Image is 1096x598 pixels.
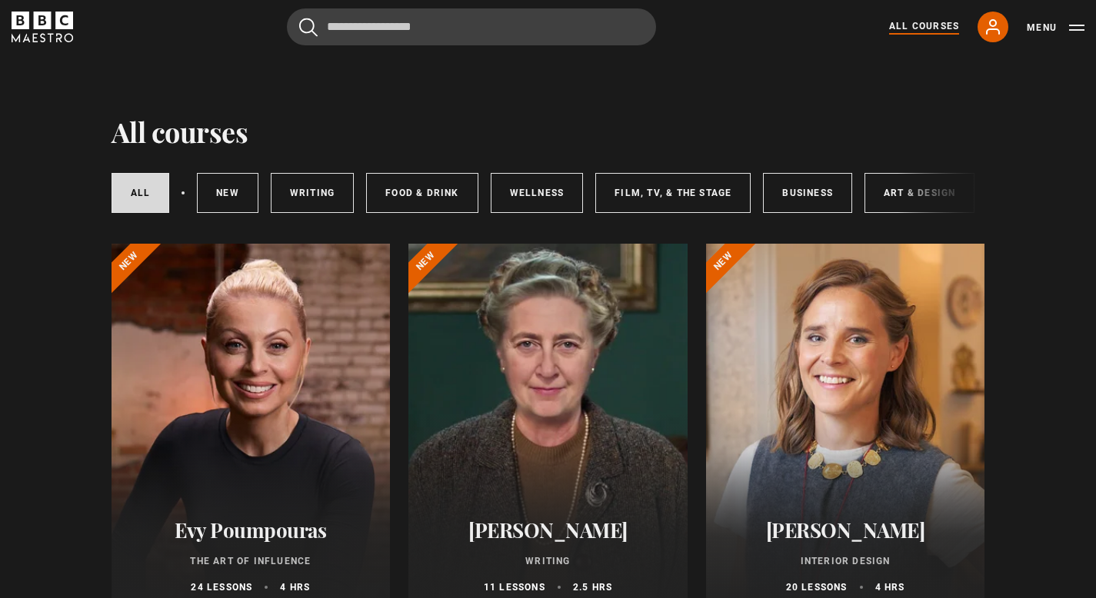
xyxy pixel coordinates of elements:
[112,115,248,148] h1: All courses
[725,518,967,542] h2: [PERSON_NAME]
[725,554,967,568] p: Interior Design
[484,580,545,594] p: 11 lessons
[112,173,170,213] a: All
[130,518,372,542] h2: Evy Poumpouras
[427,554,669,568] p: Writing
[287,8,656,45] input: Search
[763,173,852,213] a: Business
[491,173,584,213] a: Wellness
[271,173,354,213] a: Writing
[1027,20,1084,35] button: Toggle navigation
[130,554,372,568] p: The Art of Influence
[12,12,73,42] svg: BBC Maestro
[595,173,751,213] a: Film, TV, & The Stage
[280,580,310,594] p: 4 hrs
[875,580,905,594] p: 4 hrs
[889,19,959,35] a: All Courses
[191,580,252,594] p: 24 lessons
[864,173,974,213] a: Art & Design
[197,173,258,213] a: New
[786,580,848,594] p: 20 lessons
[427,518,669,542] h2: [PERSON_NAME]
[573,580,612,594] p: 2.5 hrs
[366,173,478,213] a: Food & Drink
[299,18,318,37] button: Submit the search query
